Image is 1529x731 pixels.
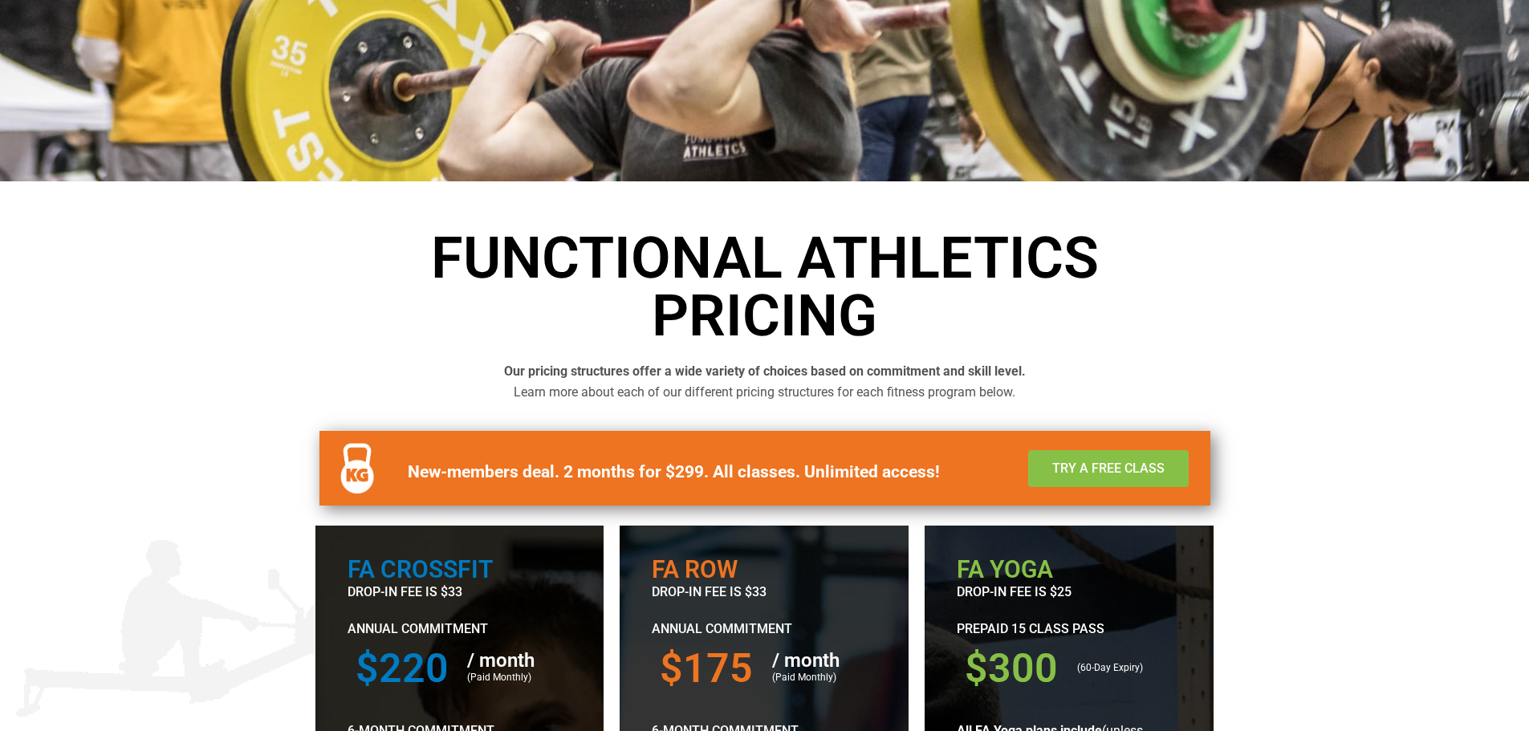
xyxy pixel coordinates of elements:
[965,648,1061,688] h3: $300
[652,619,876,640] p: Annual Commitment
[504,363,1026,379] b: Our pricing structures offer a wide variety of choices based on commitment and skill level.
[1052,462,1165,475] span: Try a Free Class
[957,619,1181,640] p: Prepaid 15 Class Pass
[356,648,452,688] h3: $220
[652,582,876,603] p: drop-in fee is $33
[1028,450,1189,487] a: Try a Free Class
[348,619,572,640] p: Annual Commitment
[772,670,868,686] p: (Paid Monthly)
[467,651,563,670] h5: / month
[408,462,940,481] b: New-members deal. 2 months for $299. All classes. Unlimited access!
[660,648,756,688] h3: $175
[315,229,1214,345] h1: Functional Athletics Pricing
[957,582,1181,603] p: drop-in fee is $25
[1077,660,1173,676] p: (60-Day Expiry)
[772,651,868,670] h5: / month
[348,558,572,582] h2: FA Crossfit
[467,670,563,686] p: (Paid Monthly)
[652,558,876,582] h2: FA ROW
[957,558,1181,582] h2: FA Yoga
[348,582,572,603] p: drop-in fee is $33
[514,384,1015,400] span: Learn more about each of our different pricing structures for each fitness program below.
